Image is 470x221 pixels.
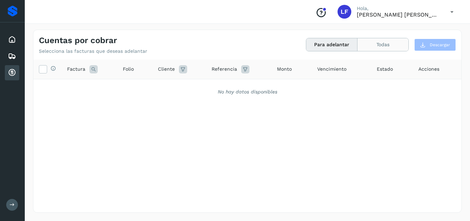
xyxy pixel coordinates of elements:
[39,36,117,46] h4: Cuentas por cobrar
[42,88,452,96] div: No hay datos disponibles
[306,38,357,51] button: Para adelantar
[67,66,85,73] span: Factura
[5,65,19,80] div: Cuentas por cobrar
[377,66,393,73] span: Estado
[430,42,450,48] span: Descargar
[5,32,19,47] div: Inicio
[39,48,147,54] p: Selecciona las facturas que deseas adelantar
[357,11,439,18] p: Luis Felipe Salamanca Lopez
[418,66,439,73] span: Acciones
[212,66,237,73] span: Referencia
[5,49,19,64] div: Embarques
[357,6,439,11] p: Hola,
[277,66,292,73] span: Monto
[414,39,456,51] button: Descargar
[123,66,134,73] span: Folio
[357,38,408,51] button: Todas
[158,66,175,73] span: Cliente
[317,66,346,73] span: Vencimiento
